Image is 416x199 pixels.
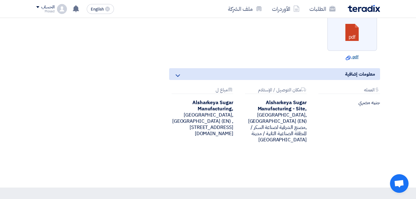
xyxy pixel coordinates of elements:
[348,5,380,12] img: Teradix logo
[390,174,409,193] div: Open chat
[169,99,233,137] div: [GEOGRAPHIC_DATA], [GEOGRAPHIC_DATA] (EN) ,[STREET_ADDRESS][DOMAIN_NAME]
[258,99,307,113] b: Alsharkeya Sugar Manufacturing - Site,
[267,2,304,16] a: الأوردرات
[329,54,375,60] a: .pdf
[87,4,114,14] button: English
[41,5,55,10] div: الحساب
[245,87,307,94] div: مكان التوصيل / الإستلام
[172,87,233,94] div: مباع ل
[243,99,307,143] div: [GEOGRAPHIC_DATA], [GEOGRAPHIC_DATA] (EN) ,مصنع الشرقية لصناعة السكر / المنطقة الصناعية الثانية /...
[318,87,380,94] div: العمله
[36,10,55,13] div: Mosad
[316,99,380,106] div: جنيه مصري
[304,2,340,16] a: الطلبات
[91,7,104,11] span: English
[223,2,267,16] a: ملف الشركة
[57,4,67,14] img: profile_test.png
[345,71,375,77] span: معلومات إضافية
[192,99,233,113] b: Alsharkeya Sugar Manufacturing,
